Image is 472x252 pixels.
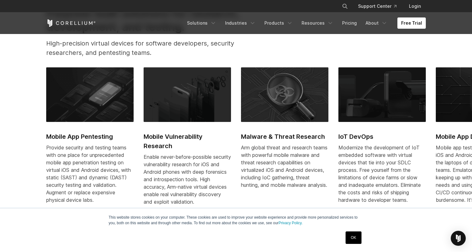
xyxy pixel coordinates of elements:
[46,144,134,204] div: Provide security and testing teams with one place for unprecedented mobile app penetration testin...
[278,221,302,225] a: Privacy Policy.
[241,144,328,189] div: Arm global threat and research teams with powerful mobile malware and threat research capabilitie...
[451,231,466,246] div: Open Intercom Messenger
[298,17,337,29] a: Resources
[183,17,426,29] div: Navigation Menu
[46,39,259,57] p: High-precision virtual devices for software developers, security researchers, and pentesting teams.
[109,215,363,226] p: This website stores cookies on your computer. These cookies are used to improve your website expe...
[353,1,401,12] a: Support Center
[183,17,220,29] a: Solutions
[241,67,328,196] a: Malware & Threat Research Malware & Threat Research Arm global threat and research teams with pow...
[144,153,231,206] div: Enable never-before-possible security vulnerability research for iOS and Android phones with deep...
[261,17,297,29] a: Products
[46,132,134,141] h2: Mobile App Pentesting
[339,1,351,12] button: Search
[46,19,96,27] a: Corellium Home
[241,132,328,141] h2: Malware & Threat Research
[362,17,391,29] a: About
[221,17,259,29] a: Industries
[46,67,134,211] a: Mobile App Pentesting Mobile App Pentesting Provide security and testing teams with one place for...
[144,67,231,122] img: Mobile Vulnerability Research
[404,1,426,12] a: Login
[144,132,231,151] h2: Mobile Vulnerability Research
[338,17,361,29] a: Pricing
[338,132,426,141] h2: IoT DevOps
[46,67,134,122] img: Mobile App Pentesting
[338,67,426,211] a: IoT DevOps IoT DevOps Modernize the development of IoT embedded software with virtual devices tha...
[338,144,426,204] div: Modernize the development of IoT embedded software with virtual devices that tie into your SDLC p...
[241,67,328,122] img: Malware & Threat Research
[346,231,361,244] a: OK
[334,1,426,12] div: Navigation Menu
[144,67,231,213] a: Mobile Vulnerability Research Mobile Vulnerability Research Enable never-before-possible security...
[397,17,426,29] a: Free Trial
[338,67,426,122] img: IoT DevOps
